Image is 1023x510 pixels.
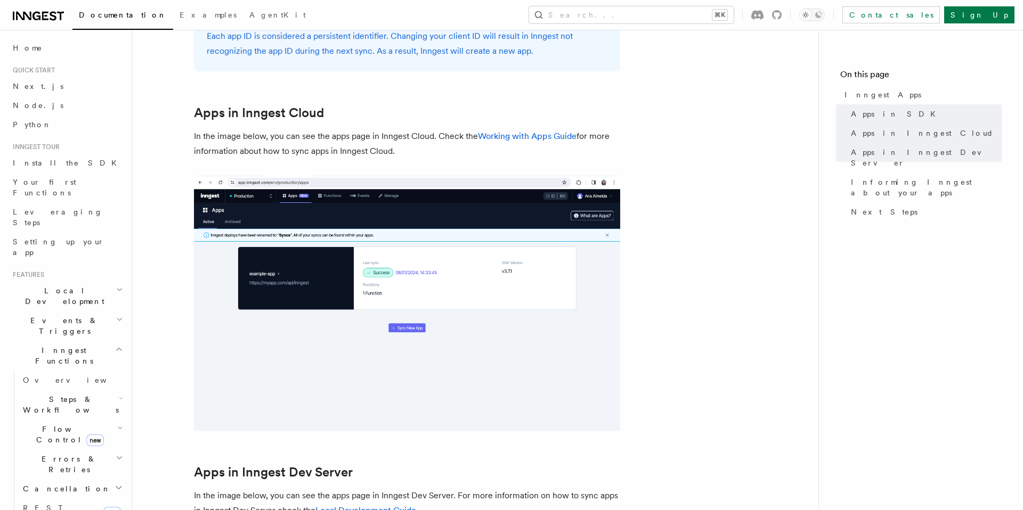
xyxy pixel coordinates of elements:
[851,109,942,119] span: Apps in SDK
[840,68,1002,85] h4: On this page
[13,101,63,110] span: Node.js
[23,376,133,384] span: Overview
[86,434,104,446] span: new
[845,89,921,100] span: Inngest Apps
[9,77,125,96] a: Next.js
[72,3,173,30] a: Documentation
[194,176,620,431] img: Inngest Cloud screen with apps
[847,202,1002,221] a: Next Steps
[9,341,125,371] button: Inngest Functions
[842,6,940,23] a: Contact sales
[851,207,918,217] span: Next Steps
[19,394,119,415] span: Steps & Workflows
[712,10,727,20] kbd: ⌘K
[79,11,167,19] span: Documentation
[19,483,111,494] span: Cancellation
[19,449,125,479] button: Errors & Retries
[529,6,734,23] button: Search...⌘K
[19,454,116,475] span: Errors & Retries
[9,66,55,75] span: Quick start
[194,105,324,120] a: Apps in Inngest Cloud
[478,131,577,141] a: Working with Apps Guide
[9,115,125,134] a: Python
[9,143,60,151] span: Inngest tour
[851,128,994,138] span: Apps in Inngest Cloud
[180,11,237,19] span: Examples
[19,371,125,390] a: Overview
[847,104,1002,124] a: Apps in SDK
[13,237,104,257] span: Setting up your app
[19,419,125,449] button: Flow Controlnew
[13,208,103,227] span: Leveraging Steps
[13,120,52,129] span: Python
[944,6,1014,23] a: Sign Up
[9,311,125,341] button: Events & Triggers
[9,202,125,232] a: Leveraging Steps
[207,29,607,59] p: Each app ID is considered a persistent identifier. Changing your client ID will result in Inngest...
[9,285,116,307] span: Local Development
[9,153,125,172] a: Install the SDK
[840,85,1002,104] a: Inngest Apps
[847,143,1002,172] a: Apps in Inngest Dev Server
[851,147,1002,168] span: Apps in Inngest Dev Server
[9,315,116,336] span: Events & Triggers
[19,479,125,498] button: Cancellation
[9,172,125,202] a: Your first Functions
[9,38,125,57] a: Home
[13,178,76,197] span: Your first Functions
[243,3,312,29] a: AgentKit
[194,465,353,480] a: Apps in Inngest Dev Server
[799,9,825,21] button: Toggle dark mode
[9,345,115,366] span: Inngest Functions
[19,424,117,445] span: Flow Control
[9,270,44,279] span: Features
[13,159,123,167] span: Install the SDK
[13,82,63,91] span: Next.js
[847,172,1002,202] a: Informing Inngest about your apps
[9,281,125,311] button: Local Development
[9,96,125,115] a: Node.js
[173,3,243,29] a: Examples
[9,232,125,262] a: Setting up your app
[19,390,125,419] button: Steps & Workflows
[13,43,43,53] span: Home
[249,11,306,19] span: AgentKit
[194,129,620,159] p: In the image below, you can see the apps page in Inngest Cloud. Check the for more information ab...
[847,124,1002,143] a: Apps in Inngest Cloud
[851,177,1002,198] span: Informing Inngest about your apps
